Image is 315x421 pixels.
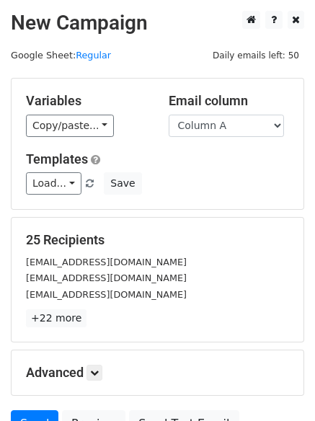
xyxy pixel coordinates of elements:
[11,11,304,35] h2: New Campaign
[26,257,187,267] small: [EMAIL_ADDRESS][DOMAIN_NAME]
[26,172,81,195] a: Load...
[26,289,187,300] small: [EMAIL_ADDRESS][DOMAIN_NAME]
[11,50,111,61] small: Google Sheet:
[26,365,289,381] h5: Advanced
[26,232,289,248] h5: 25 Recipients
[26,309,86,327] a: +22 more
[243,352,315,421] iframe: Chat Widget
[26,93,147,109] h5: Variables
[26,115,114,137] a: Copy/paste...
[104,172,141,195] button: Save
[26,272,187,283] small: [EMAIL_ADDRESS][DOMAIN_NAME]
[169,93,290,109] h5: Email column
[76,50,111,61] a: Regular
[208,50,304,61] a: Daily emails left: 50
[26,151,88,167] a: Templates
[208,48,304,63] span: Daily emails left: 50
